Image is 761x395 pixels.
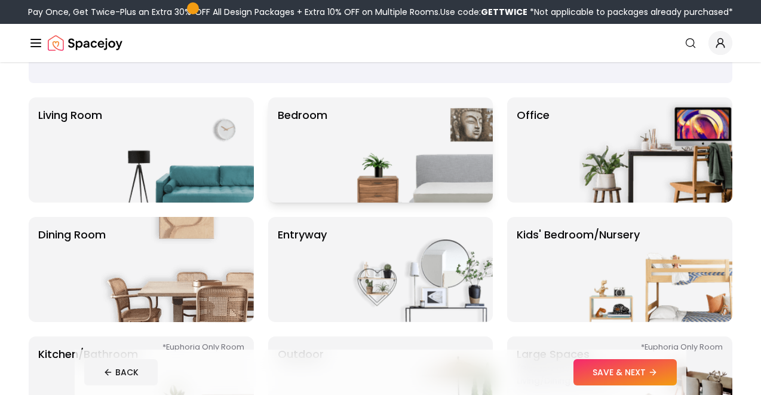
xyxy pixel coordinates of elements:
[440,6,527,18] span: Use code:
[481,6,527,18] b: GETTWICE
[517,226,640,313] p: Kids' Bedroom/Nursery
[579,217,732,322] img: Kids' Bedroom/Nursery
[340,217,493,322] img: entryway
[84,359,158,385] button: BACK
[517,107,550,193] p: Office
[527,6,733,18] span: *Not applicable to packages already purchased*
[101,97,254,203] img: Living Room
[38,226,106,313] p: Dining Room
[573,359,677,385] button: SAVE & NEXT
[48,31,122,55] img: Spacejoy Logo
[29,24,732,62] nav: Global
[48,31,122,55] a: Spacejoy
[278,107,327,193] p: Bedroom
[28,6,733,18] div: Pay Once, Get Twice-Plus an Extra 30% OFF All Design Packages + Extra 10% OFF on Multiple Rooms.
[579,97,732,203] img: Office
[101,217,254,322] img: Dining Room
[340,97,493,203] img: Bedroom
[38,107,102,193] p: Living Room
[278,226,327,313] p: entryway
